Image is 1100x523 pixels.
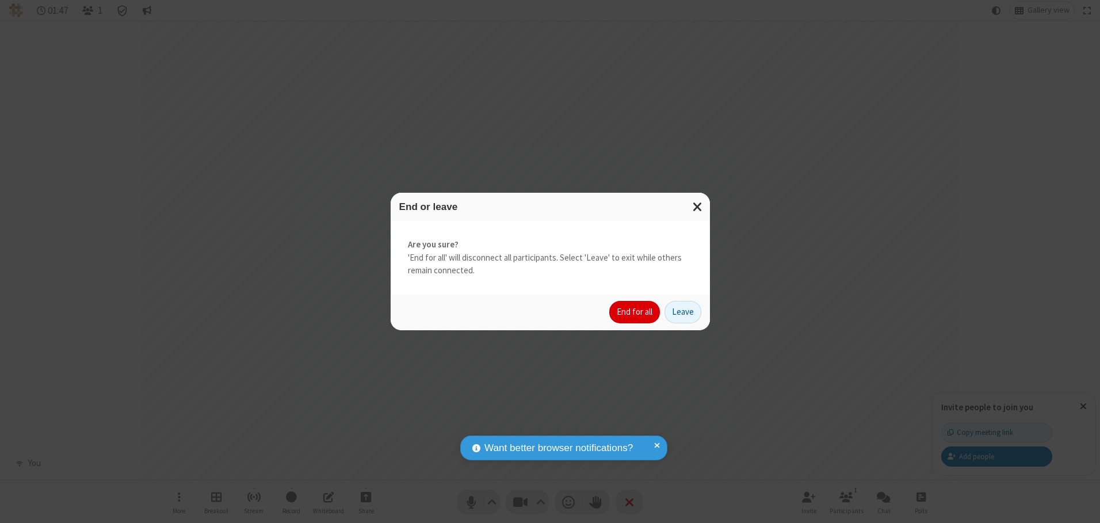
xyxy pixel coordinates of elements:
div: 'End for all' will disconnect all participants. Select 'Leave' to exit while others remain connec... [391,221,710,295]
span: Want better browser notifications? [484,441,633,456]
h3: End or leave [399,201,701,212]
strong: Are you sure? [408,238,693,251]
button: Close modal [686,193,710,221]
button: Leave [664,301,701,324]
button: End for all [609,301,660,324]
